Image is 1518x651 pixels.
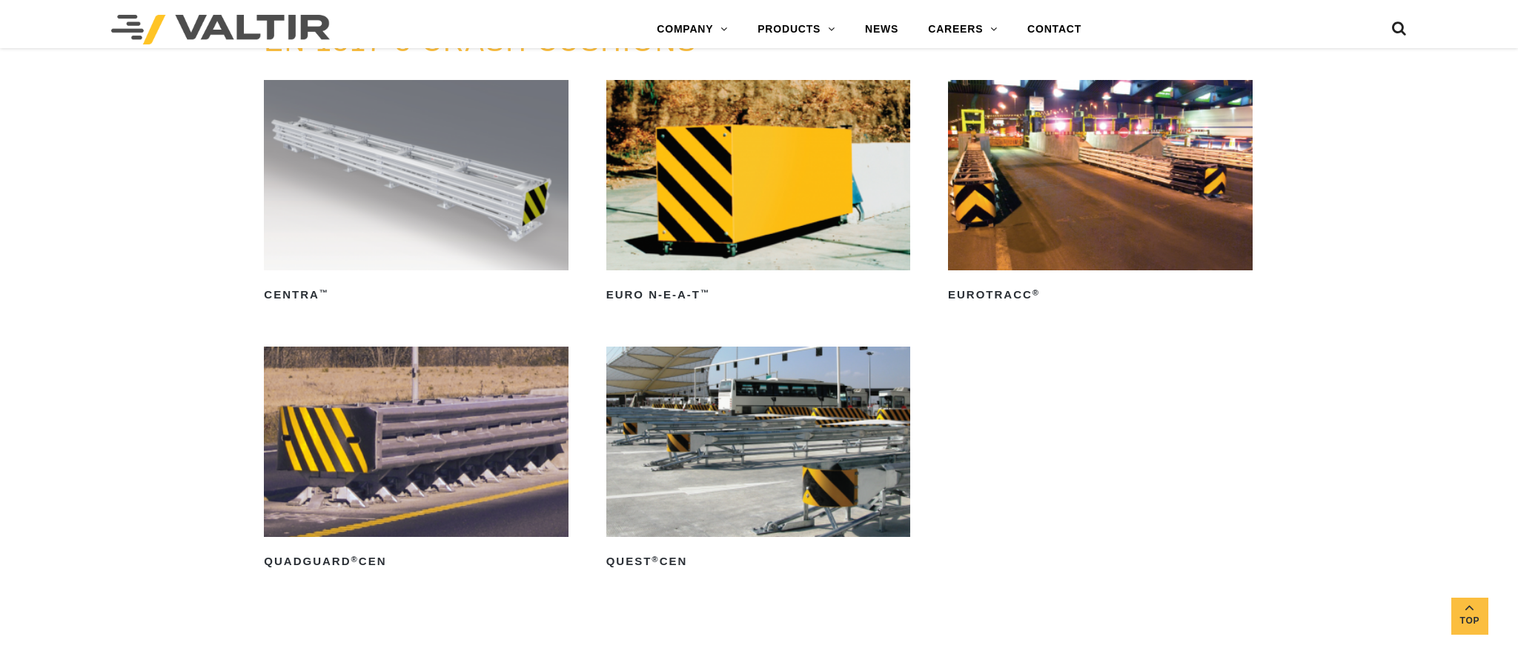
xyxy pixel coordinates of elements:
span: Top [1451,612,1488,630]
sup: ® [1033,288,1040,297]
h2: QUEST CEN [606,550,911,574]
sup: ™ [700,288,710,297]
a: NEWS [850,15,913,44]
h2: QuadGuard CEN [264,550,569,574]
a: Top [1451,598,1488,635]
a: QuadGuard®CEN [264,347,569,573]
sup: ® [652,555,659,564]
a: EuroTRACC® [948,80,1253,307]
a: CAREERS [913,15,1012,44]
h2: CENTRA [264,284,569,307]
a: PRODUCTS [743,15,850,44]
a: CONTACT [1012,15,1096,44]
h2: Euro N-E-A-T [606,284,911,307]
sup: ® [351,555,359,564]
sup: ™ [319,288,329,297]
img: Valtir [111,15,330,44]
a: CENTRA™ [264,80,569,307]
a: COMPANY [642,15,743,44]
a: Euro N-E-A-T™ [606,80,911,307]
h2: EuroTRACC [948,284,1253,307]
a: QUEST®CEN [606,347,911,573]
